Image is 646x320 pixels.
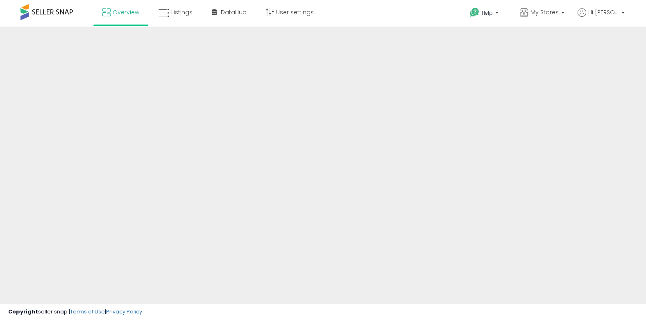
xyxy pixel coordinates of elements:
[8,308,38,315] strong: Copyright
[530,8,559,16] span: My Stores
[469,7,480,18] i: Get Help
[171,8,193,16] span: Listings
[8,308,142,316] div: seller snap | |
[578,8,625,27] a: Hi [PERSON_NAME]
[221,8,247,16] span: DataHub
[113,8,139,16] span: Overview
[482,9,493,16] span: Help
[106,308,142,315] a: Privacy Policy
[70,308,105,315] a: Terms of Use
[463,1,507,27] a: Help
[588,8,619,16] span: Hi [PERSON_NAME]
